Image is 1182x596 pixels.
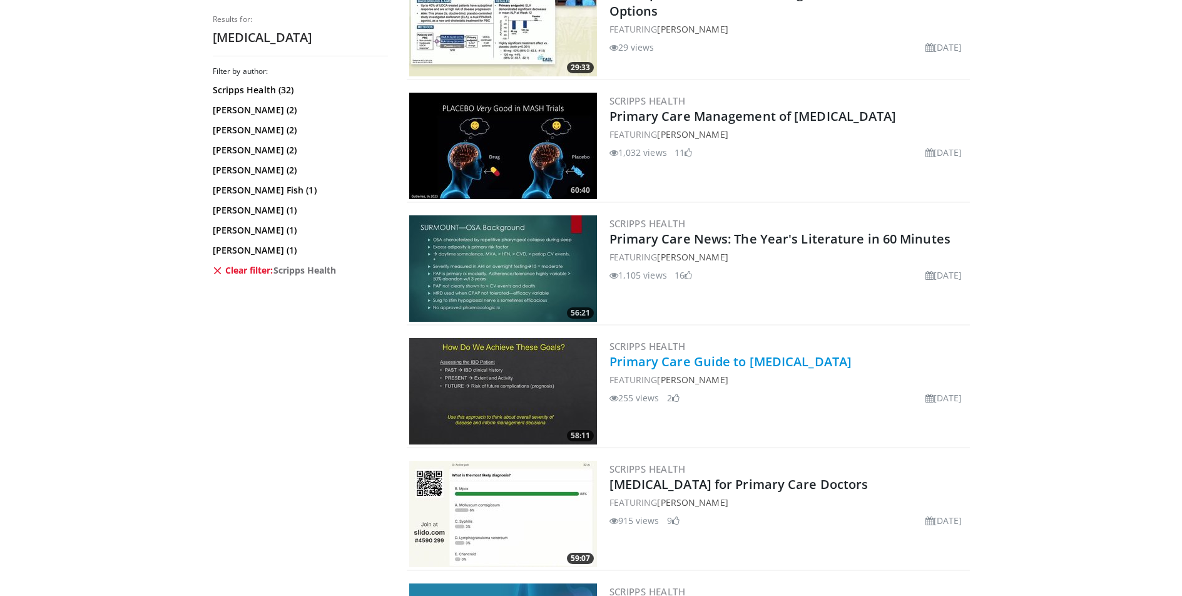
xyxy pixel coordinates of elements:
div: FEATURING [609,23,967,36]
div: FEATURING [609,496,967,509]
a: Primary Care Management of [MEDICAL_DATA] [609,108,897,125]
a: [PERSON_NAME] (1) [213,204,385,217]
a: 60:40 [409,93,597,199]
a: [PERSON_NAME] [657,496,728,508]
a: [PERSON_NAME] (2) [213,104,385,116]
li: [DATE] [925,146,962,159]
a: [MEDICAL_DATA] for Primary Care Doctors [609,476,869,493]
li: [DATE] [925,514,962,527]
div: FEATURING [609,250,967,264]
div: FEATURING [609,128,967,141]
a: [PERSON_NAME] [657,251,728,263]
a: [PERSON_NAME] Fish (1) [213,184,385,197]
span: 29:33 [567,62,594,73]
a: [PERSON_NAME] (2) [213,124,385,136]
a: 58:11 [409,338,597,444]
li: [DATE] [925,41,962,54]
a: [PERSON_NAME] [657,23,728,35]
span: 56:21 [567,307,594,319]
h2: [MEDICAL_DATA] [213,29,388,46]
li: 1,105 views [609,269,667,282]
a: Scripps Health [609,217,686,230]
a: Scripps Health [609,340,686,352]
a: Clear filter:Scripps Health [213,264,385,277]
span: 59:07 [567,553,594,564]
img: 26db9acd-517f-43fb-a0de-19a9dc5416f1.300x170_q85_crop-smart_upscale.jpg [409,93,597,199]
a: Primary Care News: The Year's Literature in 60 Minutes [609,230,950,247]
li: 1,032 views [609,146,667,159]
h3: Filter by author: [213,66,388,76]
a: Scripps Health [609,463,686,475]
img: 1e524d5d-92f2-4210-99d1-04b0a2f71f39.300x170_q85_crop-smart_upscale.jpg [409,215,597,322]
li: [DATE] [925,391,962,404]
a: Primary Care Guide to [MEDICAL_DATA] [609,353,852,370]
span: Scripps Health [273,264,337,277]
div: FEATURING [609,373,967,386]
li: 915 views [609,514,660,527]
li: 29 views [609,41,655,54]
a: [PERSON_NAME] (2) [213,144,385,157]
a: Scripps Health (32) [213,84,385,96]
a: 56:21 [409,215,597,322]
span: 58:11 [567,430,594,441]
a: Scripps Health [609,95,686,107]
p: Results for: [213,14,388,24]
a: [PERSON_NAME] (2) [213,164,385,177]
li: [DATE] [925,269,962,282]
a: 59:07 [409,461,597,567]
span: 60:40 [567,185,594,196]
a: [PERSON_NAME] (1) [213,224,385,237]
a: [PERSON_NAME] [657,128,728,140]
li: 11 [675,146,692,159]
li: 16 [675,269,692,282]
li: 255 views [609,391,660,404]
a: [PERSON_NAME] (1) [213,244,385,257]
img: 7408ae18-945a-4ef2-a063-0aa6e8185dde.300x170_q85_crop-smart_upscale.jpg [409,338,597,444]
a: [PERSON_NAME] [657,374,728,386]
li: 9 [667,514,680,527]
img: 5a61fc17-6e55-40fd-8180-070af35c3600.300x170_q85_crop-smart_upscale.jpg [409,461,597,567]
li: 2 [667,391,680,404]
